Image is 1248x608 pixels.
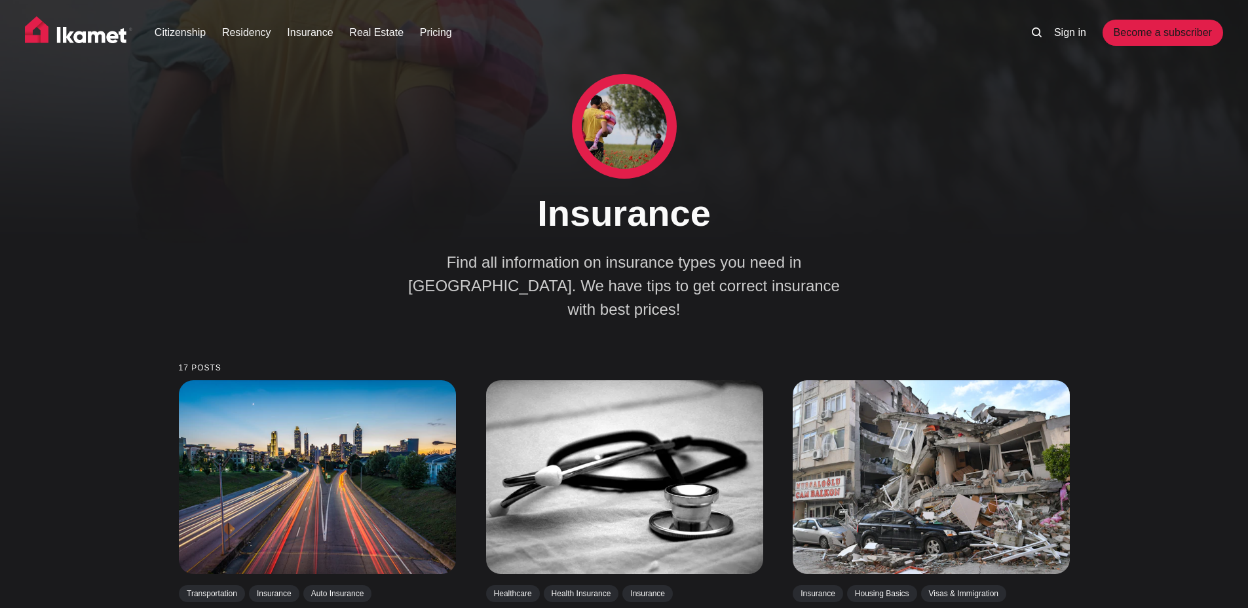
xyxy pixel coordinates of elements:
a: Insurance [287,25,333,41]
a: Housing Basics [846,585,917,602]
a: Transportation [179,585,245,602]
a: Become a subscriber [1103,20,1223,46]
a: Real Estate [349,25,404,41]
a: Pricing [420,25,452,41]
img: Unlocking the Benefits of DASK in Turkey: A Must for Foreign Investors and Homeowners [793,380,1070,574]
img: Healthcare and Insurance for Expats in Turkey: Navigating Public and Private Options [485,380,763,574]
h1: Insurance [382,191,867,235]
a: Sign in [1054,25,1086,41]
a: Healthcare [485,585,539,602]
a: Citizenship [155,25,206,41]
a: Residency [222,25,271,41]
p: Find all information on insurance types you need in [GEOGRAPHIC_DATA]. We have tips to get correc... [395,251,854,321]
a: Insurance [248,585,299,602]
a: Insurance [793,585,843,602]
img: Ikamet home [25,16,132,49]
small: 17 posts [179,364,1070,372]
a: Auto Insurance [303,585,371,602]
a: Visas & Immigration [920,585,1006,602]
a: Insurance [622,585,673,602]
img: Insurance [582,84,667,169]
a: Health Insurance [543,585,618,602]
img: Comprehensive Guide to Foreign License Plate Insurance in Turkey [179,380,456,574]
